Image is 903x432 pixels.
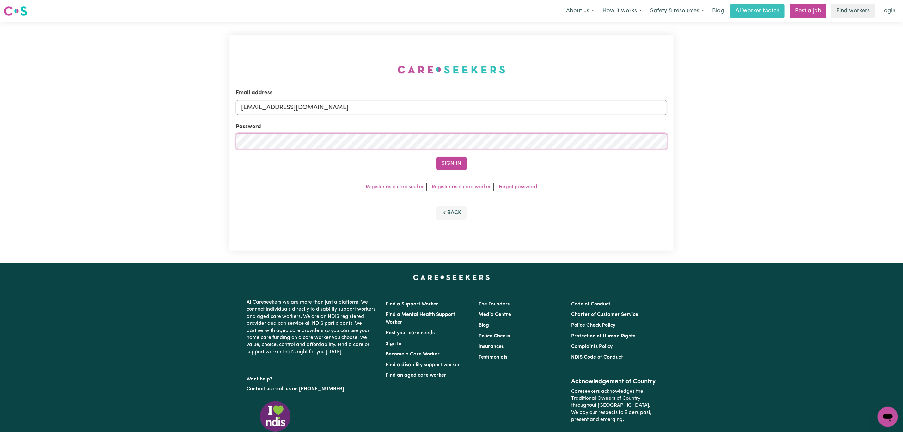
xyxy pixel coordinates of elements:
a: Blog [708,4,728,18]
a: Find an aged care worker [386,373,447,378]
button: About us [562,4,598,18]
p: Want help? [247,373,378,383]
a: NDIS Code of Conduct [571,355,623,360]
a: Register as a care seeker [366,184,424,189]
a: Contact us [247,386,272,392]
a: AI Worker Match [730,4,785,18]
a: Media Centre [479,312,511,317]
a: The Founders [479,302,510,307]
a: Police Check Policy [571,323,615,328]
a: Charter of Customer Service [571,312,638,317]
a: Code of Conduct [571,302,610,307]
a: Post a job [790,4,826,18]
a: Insurances [479,344,504,349]
a: Careseekers logo [4,4,27,18]
a: Post your care needs [386,330,435,336]
a: Find workers [831,4,875,18]
label: Password [236,123,261,131]
iframe: Button to launch messaging window, conversation in progress [878,407,898,427]
a: Forgot password [499,184,537,189]
a: Police Checks [479,334,510,339]
a: Testimonials [479,355,507,360]
a: Login [877,4,899,18]
a: Protection of Human Rights [571,334,635,339]
button: Sign In [436,157,467,170]
p: or [247,383,378,395]
img: Careseekers logo [4,5,27,17]
a: Careseekers home page [413,275,490,280]
p: At Careseekers we are more than just a platform. We connect individuals directly to disability su... [247,296,378,358]
a: Become a Care Worker [386,352,440,357]
button: How it works [598,4,646,18]
p: Careseekers acknowledges the Traditional Owners of Country throughout [GEOGRAPHIC_DATA]. We pay o... [571,386,656,426]
a: Find a disability support worker [386,362,460,367]
a: Find a Support Worker [386,302,439,307]
a: Sign In [386,341,402,346]
a: Find a Mental Health Support Worker [386,312,455,325]
h2: Acknowledgement of Country [571,378,656,386]
label: Email address [236,89,272,97]
a: call us on [PHONE_NUMBER] [277,386,344,392]
input: Email address [236,100,667,115]
a: Complaints Policy [571,344,613,349]
button: Back [436,206,467,220]
button: Safety & resources [646,4,708,18]
a: Register as a care worker [432,184,491,189]
a: Blog [479,323,489,328]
